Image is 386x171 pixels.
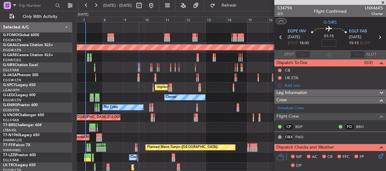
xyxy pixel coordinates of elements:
a: G-SIRSCitation Excel [3,63,38,67]
a: EGGW/LTN [3,38,21,42]
a: EGNR/CEG [3,58,21,62]
div: OBX [284,134,294,140]
a: Schedule Crew [277,105,304,111]
span: [DATE] - [DATE] [103,3,132,8]
a: T7-FFIFalcon 7X [3,143,30,147]
a: EGLF/FAB [3,158,19,163]
div: - [101,148,105,151]
a: G-FOMOGlobal 6000 [3,33,39,37]
a: T7-LZZIPraetor 600 [3,153,36,157]
div: ZSSS [101,144,105,147]
button: Only With Activity [7,12,66,22]
span: MF [296,154,302,160]
a: EGGW/LTN [3,78,21,82]
span: LNX46RS [365,5,383,11]
span: DP [296,163,302,169]
span: ELDT [360,40,370,46]
a: VHHH/HKG [3,148,21,153]
div: 12 [185,17,206,22]
a: T7-N1960Legacy 650 [3,133,39,137]
span: [DATE] [349,34,361,40]
div: [DATE] [78,12,88,17]
span: 534794 [277,5,292,11]
span: G-GARE [3,53,17,57]
span: Leg Information [276,89,307,96]
span: ALDT [366,52,376,58]
a: EGGW/LTN [3,98,21,102]
a: G-JAGAPhenom 300 [3,73,38,77]
div: CB [285,68,290,73]
span: T7-N1960 [3,133,20,137]
a: EGSS/STN [3,108,19,112]
a: G-ENRGPraetor 600 [3,103,38,107]
span: Dispatch Checks and Weather [276,144,334,151]
span: LX-TRO [3,163,16,167]
a: EGLF/FAB [3,68,19,72]
span: EGLF FAB [349,29,367,35]
a: T7-BREChallenger 604 [3,123,42,127]
span: G-GAAL [3,43,17,47]
div: Unplanned Maint [GEOGRAPHIC_DATA] ([PERSON_NAME] Intl) [157,83,255,92]
div: UK ETA [285,75,298,80]
div: 7 [82,17,103,22]
span: EGPE INV [288,29,306,35]
a: FNO [295,134,309,140]
a: EGLF/FAB [3,118,19,122]
span: Flight Crew [276,113,299,120]
div: Planned Maint [GEOGRAPHIC_DATA] ([GEOGRAPHIC_DATA]) [48,113,144,122]
div: - [97,148,101,151]
div: 9 [123,17,144,22]
span: T7-FFI [3,143,14,147]
div: Add new [284,83,383,88]
span: FFC [343,154,350,160]
div: 14 [226,17,247,22]
a: BBO [356,124,370,129]
a: DNMM/LOS [3,138,22,142]
span: T7-BRE [3,123,15,127]
div: 10 [144,17,164,22]
div: 16 [268,17,288,22]
span: 18:00 [299,40,309,46]
span: 19:15 [349,40,359,46]
span: G-SPCY [3,83,16,87]
span: G-SIRS [323,19,337,25]
a: G-VNORChallenger 650 [3,113,44,117]
span: ATOT [284,52,294,58]
input: --:-- [296,51,310,58]
input: Trip Number [19,1,53,10]
span: Crew [276,97,287,104]
span: Only With Activity [16,15,64,19]
span: Dispatch To-Dos [276,59,307,66]
div: 8 [103,17,123,22]
a: G-LEGCLegacy 600 [3,93,36,97]
div: 11 [164,17,185,22]
div: LIEO [97,144,101,147]
div: CP [284,123,294,130]
span: (0/2) [364,59,373,66]
span: Refresh [216,3,242,8]
div: Owner [131,153,141,162]
span: ETOT [288,40,298,46]
div: FO [344,123,354,130]
span: G-LEGC [3,93,16,97]
span: AC [312,154,317,160]
a: EGGW/LTN [3,48,21,52]
button: Refresh [207,1,244,10]
span: 2/2 [277,11,292,16]
a: G-GAALCessna Citation XLS+ [3,43,53,47]
button: UTC [276,18,286,24]
a: G-GARECessna Citation XLS+ [3,53,53,57]
a: BDP [295,124,309,129]
span: T7-LZZI [3,153,15,157]
span: G-SIRS [3,63,15,67]
span: G-FOMO [3,33,19,37]
div: Owner [166,93,176,102]
div: Planned Maint Tianjin ([GEOGRAPHIC_DATA]) [147,143,218,152]
span: CR [327,154,333,160]
span: G-VNOR [3,113,18,117]
div: 15 [247,17,268,22]
div: Flight Confirmed [314,8,347,15]
span: Charter [365,11,383,16]
div: No Crew [104,103,118,112]
div: 13 [206,17,226,22]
